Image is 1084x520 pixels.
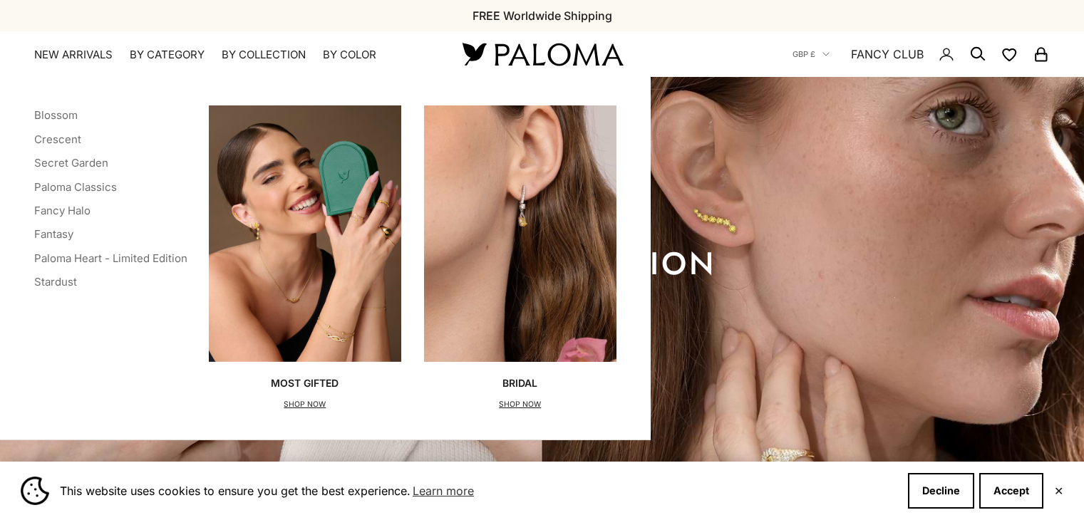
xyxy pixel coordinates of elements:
summary: By Collection [222,48,306,62]
a: NEW ARRIVALS [34,48,113,62]
p: SHOP NOW [499,397,541,412]
button: Accept [979,473,1043,509]
button: Close [1054,487,1063,495]
span: GBP £ [793,48,815,61]
a: Paloma Heart - Limited Edition [34,251,187,265]
a: Crescent [34,132,81,146]
a: Fancy Halo [34,204,91,217]
p: FREE Worldwide Shipping [473,6,612,25]
button: Decline [908,473,974,509]
summary: By Color [323,48,376,62]
nav: Secondary navigation [793,31,1050,77]
a: Stardust [34,275,77,288]
a: FANCY CLUB [851,45,924,63]
a: Secret Garden [34,156,108,170]
img: Cookie banner [21,477,49,505]
p: SHOP NOW [271,397,339,412]
a: Most GiftedSHOP NOW [209,105,401,411]
button: GBP £ [793,48,830,61]
a: Paloma Classics [34,180,117,194]
nav: Primary navigation [34,48,428,62]
p: Most Gifted [271,376,339,390]
a: Learn more [411,480,476,501]
a: BridalSHOP NOW [424,105,616,411]
span: This website uses cookies to ensure you get the best experience. [60,480,897,501]
a: Fantasy [34,227,73,241]
summary: By Category [130,48,205,62]
p: Bridal [499,376,541,390]
a: Blossom [34,108,78,122]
